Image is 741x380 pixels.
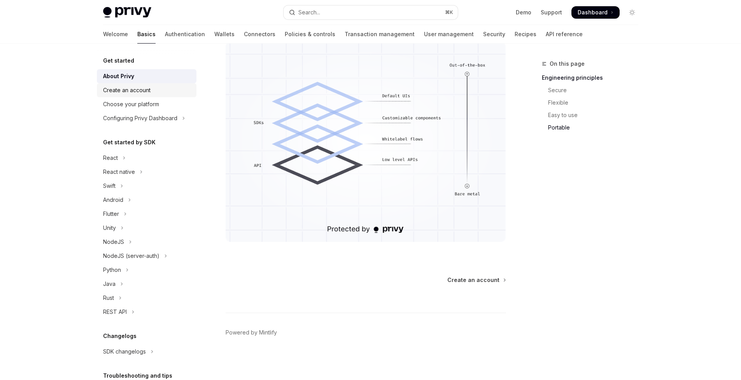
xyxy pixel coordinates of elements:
span: ⌘ K [445,9,453,16]
a: Security [483,25,505,44]
img: images/Customization.png [226,42,506,242]
a: Authentication [165,25,205,44]
button: Toggle React native section [97,165,196,179]
a: User management [424,25,474,44]
a: Transaction management [345,25,415,44]
div: Create an account [103,86,151,95]
button: Toggle dark mode [626,6,638,19]
button: Toggle Rust section [97,291,196,305]
button: Open search [284,5,458,19]
span: On this page [550,59,585,68]
a: Create an account [447,276,505,284]
button: Toggle Android section [97,193,196,207]
button: Toggle Flutter section [97,207,196,221]
a: Dashboard [571,6,620,19]
a: Easy to use [542,109,645,121]
button: Toggle SDK changelogs section [97,345,196,359]
a: Wallets [214,25,235,44]
a: Choose your platform [97,97,196,111]
div: Configuring Privy Dashboard [103,114,177,123]
div: Search... [298,8,320,17]
button: Toggle React section [97,151,196,165]
a: Recipes [515,25,536,44]
div: Flutter [103,209,119,219]
div: React native [103,167,135,177]
h5: Get started by SDK [103,138,156,147]
button: Toggle Unity section [97,221,196,235]
button: Toggle Python section [97,263,196,277]
button: Toggle Swift section [97,179,196,193]
a: Welcome [103,25,128,44]
a: About Privy [97,69,196,83]
div: Swift [103,181,116,191]
div: About Privy [103,72,134,81]
button: Toggle Java section [97,277,196,291]
div: NodeJS (server-auth) [103,251,159,261]
a: Connectors [244,25,275,44]
a: Create an account [97,83,196,97]
a: Flexible [542,96,645,109]
a: Engineering principles [542,72,645,84]
span: Dashboard [578,9,608,16]
div: Java [103,279,116,289]
button: Toggle NodeJS section [97,235,196,249]
div: Rust [103,293,114,303]
a: Policies & controls [285,25,335,44]
a: Secure [542,84,645,96]
h5: Get started [103,56,134,65]
img: light logo [103,7,151,18]
div: SDK changelogs [103,347,146,356]
div: Python [103,265,121,275]
button: Toggle Configuring Privy Dashboard section [97,111,196,125]
div: Choose your platform [103,100,159,109]
div: Android [103,195,123,205]
button: Toggle NodeJS (server-auth) section [97,249,196,263]
a: Powered by Mintlify [226,329,277,336]
div: REST API [103,307,127,317]
div: React [103,153,118,163]
button: Toggle REST API section [97,305,196,319]
div: NodeJS [103,237,124,247]
div: Unity [103,223,116,233]
h5: Changelogs [103,331,137,341]
a: Support [541,9,562,16]
a: API reference [546,25,583,44]
a: Basics [137,25,156,44]
a: Portable [542,121,645,134]
span: Create an account [447,276,499,284]
a: Demo [516,9,531,16]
